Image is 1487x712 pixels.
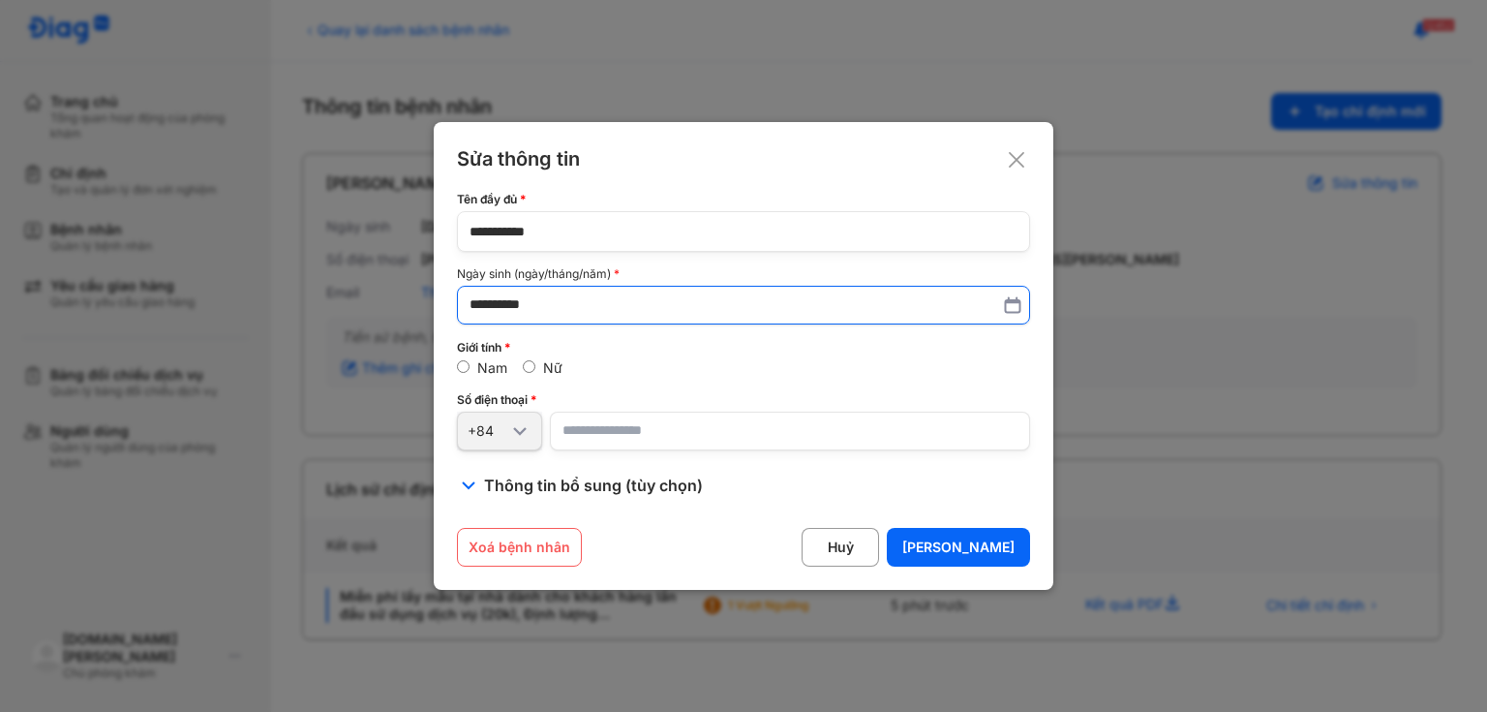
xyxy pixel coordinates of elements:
[457,392,1030,408] div: Số điện thoại
[468,422,508,440] div: +84
[484,474,703,497] span: Thông tin bổ sung (tùy chọn)
[457,145,1030,172] div: Sửa thông tin
[457,192,1030,207] div: Tên đầy đủ
[457,340,1030,356] div: Giới tính
[802,528,879,567] button: Huỷ
[457,528,582,567] button: Xoá bệnh nhân
[477,359,507,376] label: Nam
[902,539,1015,556] div: [PERSON_NAME]
[543,359,562,376] label: Nữ
[457,267,1030,281] div: Ngày sinh (ngày/tháng/năm)
[887,528,1030,567] button: [PERSON_NAME]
